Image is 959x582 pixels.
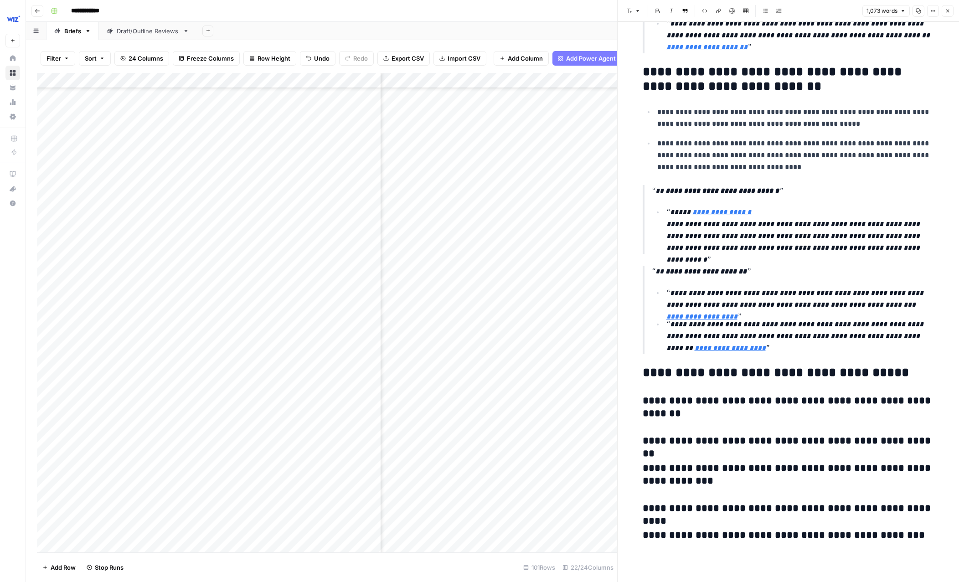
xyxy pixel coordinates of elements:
[5,109,20,124] a: Settings
[95,563,124,572] span: Stop Runs
[51,563,76,572] span: Add Row
[5,66,20,80] a: Browse
[5,196,20,211] button: Help + Support
[85,54,97,63] span: Sort
[6,182,20,196] div: What's new?
[377,51,430,66] button: Export CSV
[552,51,621,66] button: Add Power Agent
[494,51,549,66] button: Add Column
[5,51,20,66] a: Home
[862,5,910,17] button: 1,073 words
[433,51,486,66] button: Import CSV
[64,26,81,36] div: Briefs
[79,51,111,66] button: Sort
[5,10,22,27] img: Wiz Logo
[5,181,20,196] button: What's new?
[5,95,20,109] a: Usage
[5,80,20,95] a: Your Data
[258,54,290,63] span: Row Height
[508,54,543,63] span: Add Column
[117,26,179,36] div: Draft/Outline Reviews
[520,560,559,575] div: 101 Rows
[243,51,296,66] button: Row Height
[173,51,240,66] button: Freeze Columns
[99,22,197,40] a: Draft/Outline Reviews
[559,560,617,575] div: 22/24 Columns
[5,167,20,181] a: AirOps Academy
[81,560,129,575] button: Stop Runs
[392,54,424,63] span: Export CSV
[339,51,374,66] button: Redo
[46,22,99,40] a: Briefs
[114,51,169,66] button: 24 Columns
[129,54,163,63] span: 24 Columns
[5,7,20,30] button: Workspace: Wiz
[866,7,897,15] span: 1,073 words
[448,54,480,63] span: Import CSV
[41,51,75,66] button: Filter
[187,54,234,63] span: Freeze Columns
[353,54,368,63] span: Redo
[300,51,335,66] button: Undo
[314,54,330,63] span: Undo
[46,54,61,63] span: Filter
[37,560,81,575] button: Add Row
[566,54,616,63] span: Add Power Agent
